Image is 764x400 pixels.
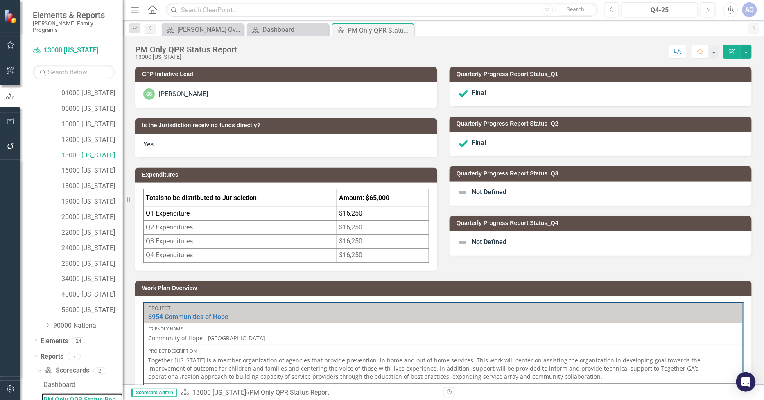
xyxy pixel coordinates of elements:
[555,4,596,16] button: Search
[68,353,81,360] div: 7
[33,46,115,55] a: 13000 [US_STATE]
[148,348,739,354] div: Project Description
[61,151,123,160] a: 13000 [US_STATE]
[61,228,123,238] a: 22000 [US_STATE]
[61,135,123,145] a: 12000 [US_STATE]
[472,238,506,246] span: Not Defined
[148,334,265,342] span: Community of Hope - [GEOGRAPHIC_DATA]
[148,326,739,332] div: Friendly Name
[249,389,329,396] div: PM Only QPR Status Report
[93,367,106,374] div: 2
[142,285,748,291] h3: Work Plan Overview
[339,251,362,259] span: $16,250
[339,223,362,231] span: $16,250
[131,389,177,397] span: Scorecard Admin
[33,10,115,20] span: Elements & Reports
[458,138,468,148] img: Final
[146,237,193,245] span: Q3 Expenditures
[61,197,123,207] a: 19000 [US_STATE]
[44,366,89,375] a: Scorecards
[457,171,748,177] h3: Quarterly Progress Report Status_Q3
[144,303,743,323] td: Double-Click to Edit Right Click for Context Menu
[41,378,123,391] a: Dashboard
[472,188,506,196] span: Not Defined
[159,90,208,99] div: [PERSON_NAME]
[41,352,63,362] a: Reports
[148,313,739,321] a: 6954 Communities of Hope
[61,306,123,315] a: 56000 [US_STATE]
[142,122,433,128] h3: Is the Jurisdiction receiving funds directly?
[61,244,123,253] a: 24000 [US_STATE]
[41,337,68,346] a: Elements
[61,104,123,114] a: 05000 [US_STATE]
[135,54,237,60] div: 13000 [US_STATE]
[164,25,242,35] a: [PERSON_NAME] Overview
[339,194,389,202] strong: Amount: $65,000
[337,207,429,221] td: $16,250
[61,166,123,175] a: 16000 [US_STATE]
[622,2,698,17] button: Q4-25
[61,89,123,98] a: 01000 [US_STATE]
[146,194,257,202] strong: Totals to be distributed to Jurisdiction
[181,388,437,398] div: »
[61,213,123,222] a: 20000 [US_STATE]
[567,6,584,13] span: Search
[177,25,242,35] div: [PERSON_NAME] Overview
[143,88,155,100] div: SS
[53,321,123,330] a: 90000 National
[61,120,123,129] a: 10000 [US_STATE]
[742,2,757,17] button: AQ
[33,20,115,34] small: [PERSON_NAME] Family Programs
[142,172,433,178] h3: Expenditures
[348,25,412,36] div: PM Only QPR Status Report
[135,45,237,54] div: PM Only QPR Status Report
[61,182,123,191] a: 18000 [US_STATE]
[4,9,18,23] img: ClearPoint Strategy
[146,251,193,259] span: Q4 Expenditures
[148,356,739,381] p: Together [US_STATE] is a member organization of agencies that provide prevention, in home and out...
[457,220,748,226] h3: Quarterly Progress Report Status_Q4
[472,89,486,97] span: Final
[142,71,433,77] h3: CFP Initiative Lead
[736,372,756,392] div: Open Intercom Messenger
[458,238,468,247] img: Not Defined
[262,25,327,35] div: Dashboard
[61,290,123,299] a: 40000 [US_STATE]
[457,71,748,77] h3: Quarterly Progress Report Status_Q1
[458,188,468,198] img: Not Defined
[33,65,115,79] input: Search Below...
[458,88,468,98] img: Final
[143,140,154,148] span: Yes
[43,381,123,389] div: Dashboard
[339,237,362,245] span: $16,250
[61,259,123,269] a: 28000 [US_STATE]
[72,337,85,344] div: 24
[472,139,486,146] span: Final
[166,3,598,17] input: Search ClearPoint...
[144,323,743,345] td: Double-Click to Edit
[624,5,695,15] div: Q4-25
[148,306,739,311] div: Project
[457,121,748,127] h3: Quarterly Progress Report Status_Q2
[144,345,743,384] td: Double-Click to Edit
[146,223,193,231] span: Q2 Expenditures
[192,389,246,396] a: 13000 [US_STATE]
[144,207,337,221] td: Q1 Expenditure
[61,274,123,284] a: 34000 [US_STATE]
[249,25,327,35] a: Dashboard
